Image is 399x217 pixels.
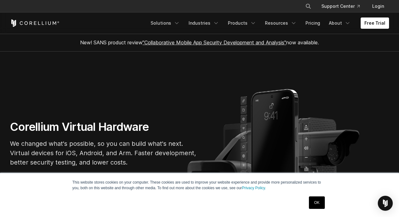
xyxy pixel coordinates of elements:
[298,1,389,12] div: Navigation Menu
[367,1,389,12] a: Login
[302,17,324,29] a: Pricing
[10,120,197,134] h1: Corellium Virtual Hardware
[361,17,389,29] a: Free Trial
[303,1,314,12] button: Search
[224,17,260,29] a: Products
[80,39,319,46] span: New! SANS product review now available.
[147,17,184,29] a: Solutions
[10,139,197,167] p: We changed what's possible, so you can build what's next. Virtual devices for iOS, Android, and A...
[316,1,365,12] a: Support Center
[242,186,266,190] a: Privacy Policy.
[309,196,325,209] a: OK
[378,196,393,211] div: Open Intercom Messenger
[147,17,389,29] div: Navigation Menu
[72,180,327,191] p: This website stores cookies on your computer. These cookies are used to improve your website expe...
[185,17,223,29] a: Industries
[10,19,60,27] a: Corellium Home
[261,17,300,29] a: Resources
[325,17,354,29] a: About
[142,39,286,46] a: "Collaborative Mobile App Security Development and Analysis"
